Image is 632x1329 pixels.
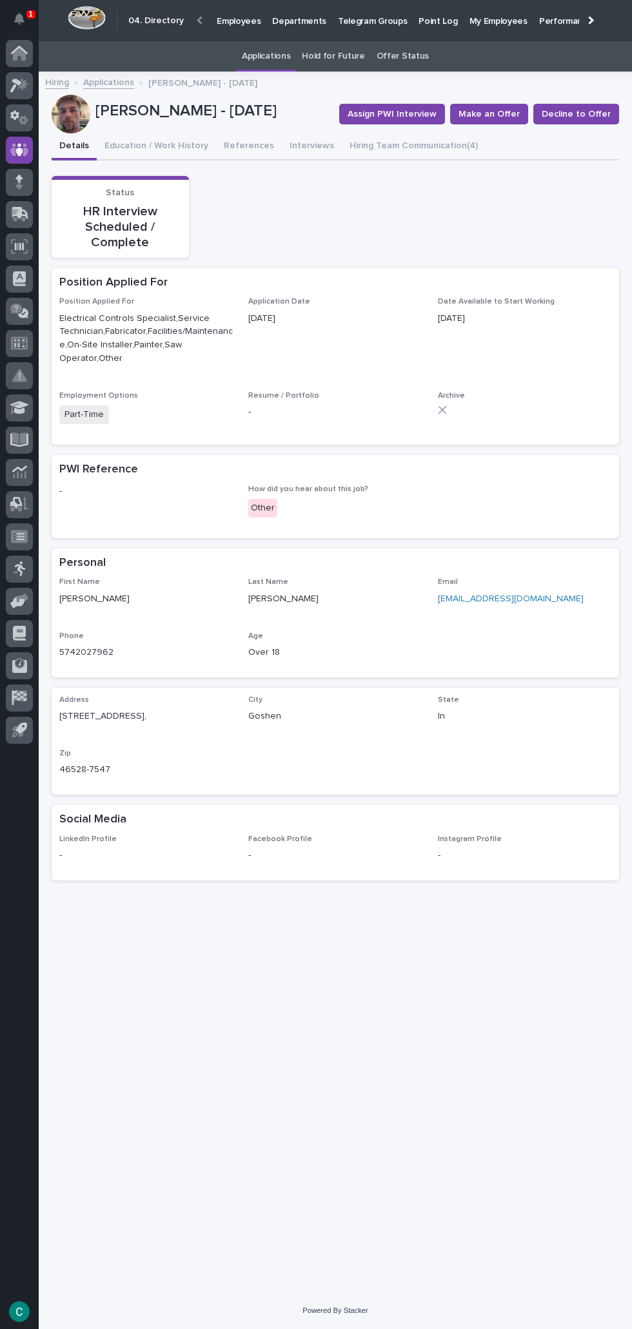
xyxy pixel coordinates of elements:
span: Resume / Portfolio [248,392,319,400]
p: HR Interview Scheduled / Complete [59,204,181,250]
span: Status [106,188,134,197]
h2: 04. Directory [128,15,184,26]
p: [DATE] [438,312,611,325]
button: Make an Offer [450,104,528,124]
p: [PERSON_NAME] [59,592,233,606]
span: First Name [59,578,100,586]
button: Hiring Team Communication (4) [342,133,486,160]
button: Details [52,133,97,160]
span: Zip [59,750,71,757]
span: Facebook Profile [248,835,312,843]
span: Archive [438,392,465,400]
span: Email [438,578,458,586]
span: State [438,696,459,704]
button: users-avatar [6,1298,33,1325]
button: Decline to Offer [533,104,619,124]
span: Last Name [248,578,288,586]
a: Applications [83,74,134,89]
span: Application Date [248,298,310,306]
h2: Personal [59,556,106,570]
p: Over 18 [248,646,422,659]
span: Instagram Profile [438,835,502,843]
p: 1 [28,10,33,19]
p: - [248,849,422,862]
button: Interviews [282,133,342,160]
span: LinkedIn Profile [59,835,117,843]
span: Employment Options [59,392,138,400]
span: Position Applied For [59,298,134,306]
span: Phone [59,632,84,640]
p: Electrical Controls Specialist,Service Technician,Fabricator,Facilities/Maintenance,On-Site Insta... [59,312,233,365]
p: In [438,710,611,723]
a: Applications [242,41,290,72]
div: Other [248,499,277,518]
p: - [59,849,233,862]
span: Decline to Offer [542,108,611,121]
button: Education / Work History [97,133,216,160]
span: Address [59,696,89,704]
p: 46528-7547 [59,763,233,777]
a: [EMAIL_ADDRESS][DOMAIN_NAME] [438,594,584,603]
p: - [59,485,233,498]
h2: Position Applied For [59,276,168,290]
p: [PERSON_NAME] - [DATE] [148,75,257,89]
p: - [248,405,422,419]
p: [PERSON_NAME] - [DATE] [95,102,329,121]
p: - [438,849,611,862]
a: Hiring [45,74,69,89]
p: Goshen [248,710,422,723]
span: Assign PWI Interview [348,108,437,121]
a: Powered By Stacker [302,1306,368,1314]
span: Age [248,632,263,640]
span: Date Available to Start Working [438,298,555,306]
button: References [216,133,282,160]
button: Notifications [6,5,33,32]
span: How did you hear about this job? [248,485,368,493]
p: [STREET_ADDRESS], [59,710,233,723]
a: Offer Status [377,41,429,72]
button: Assign PWI Interview [339,104,445,124]
img: Workspace Logo [68,6,106,30]
a: Hold for Future [302,41,364,72]
h2: Social Media [59,813,126,827]
a: 5742027962 [59,648,114,657]
div: Notifications1 [16,13,33,34]
p: [PERSON_NAME] [248,592,422,606]
p: [DATE] [248,312,422,325]
span: Make an Offer [459,108,520,121]
span: City [248,696,262,704]
span: Part-Time [59,405,109,424]
h2: PWI Reference [59,463,138,477]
